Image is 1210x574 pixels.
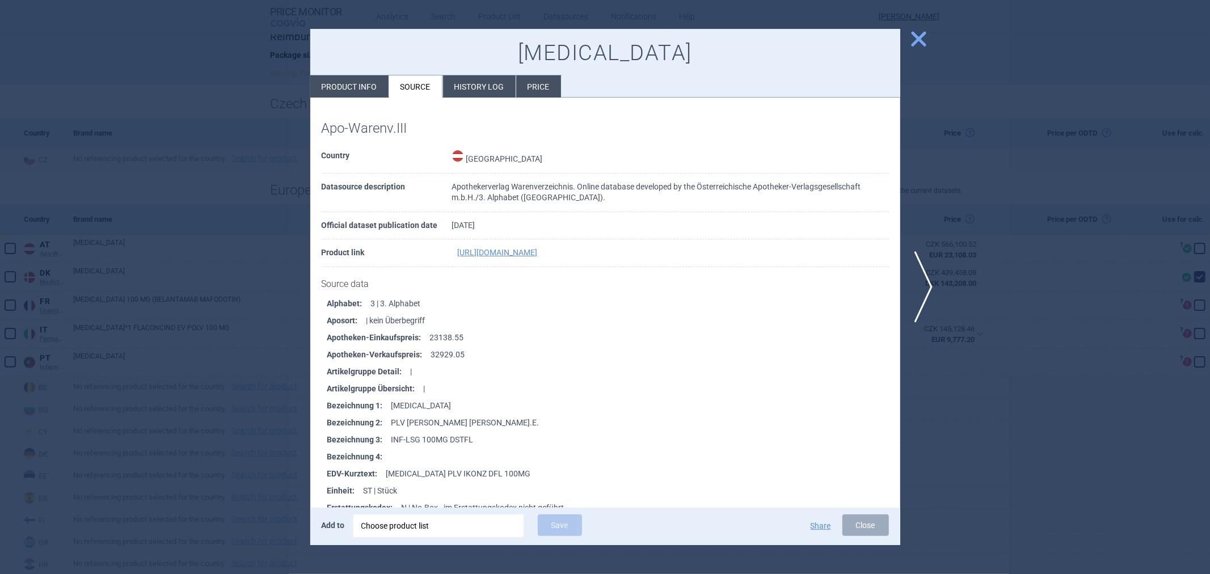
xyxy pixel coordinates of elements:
strong: Aposort : [327,312,366,329]
div: Choose product list [361,514,516,537]
strong: Erstattungskodex : [327,499,402,516]
li: [MEDICAL_DATA] [327,397,900,414]
td: [GEOGRAPHIC_DATA] [452,142,889,174]
li: 23138.55 [327,329,900,346]
li: PLV [PERSON_NAME] [PERSON_NAME].E. [327,414,900,431]
div: Choose product list [353,514,524,537]
li: N | No-Box - im Erstattungskodex nicht geführt [327,499,900,516]
strong: Bezeichnung 4 : [327,448,391,465]
h1: Source data [322,278,889,289]
strong: Artikelgruppe Detail : [327,363,411,380]
th: Country [322,142,452,174]
li: 3 | 3. Alphabet [327,295,900,312]
li: [MEDICAL_DATA] PLV IKONZ DFL 100MG [327,465,900,482]
button: Share [811,522,831,530]
li: | [327,363,900,380]
strong: Bezeichnung 2 : [327,414,391,431]
td: [DATE] [452,212,889,240]
td: Apothekerverlag Warenverzeichnis. Online database developed by the Österreichische Apotheker-Verl... [452,174,889,212]
p: Add to [322,514,345,536]
th: Product link [322,239,452,267]
strong: Apotheken-Einkaufspreis : [327,329,430,346]
li: Source [389,75,442,98]
button: Close [842,514,889,536]
strong: Apotheken-Verkaufspreis : [327,346,431,363]
li: INF-LSG 100MG DSTFL [327,431,900,448]
li: Product info [310,75,389,98]
strong: Alphabet : [327,295,371,312]
li: 32929.05 [327,346,900,363]
strong: Bezeichnung 1 : [327,397,391,414]
h1: [MEDICAL_DATA] [322,40,889,66]
strong: EDV-Kurztext : [327,465,386,482]
li: ST | Stück [327,482,900,499]
li: History log [443,75,516,98]
img: Austria [452,150,463,162]
li: | [327,380,900,397]
h1: Apo-Warenv.III [322,120,889,137]
li: Price [516,75,561,98]
strong: Bezeichnung 3 : [327,431,391,448]
th: Official dataset publication date [322,212,452,240]
button: Save [538,514,582,536]
th: Datasource description [322,174,452,212]
li: | kein Überbegriff [327,312,900,329]
strong: Artikelgruppe Übersicht : [327,380,424,397]
strong: Einheit : [327,482,364,499]
a: [URL][DOMAIN_NAME] [458,248,538,256]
